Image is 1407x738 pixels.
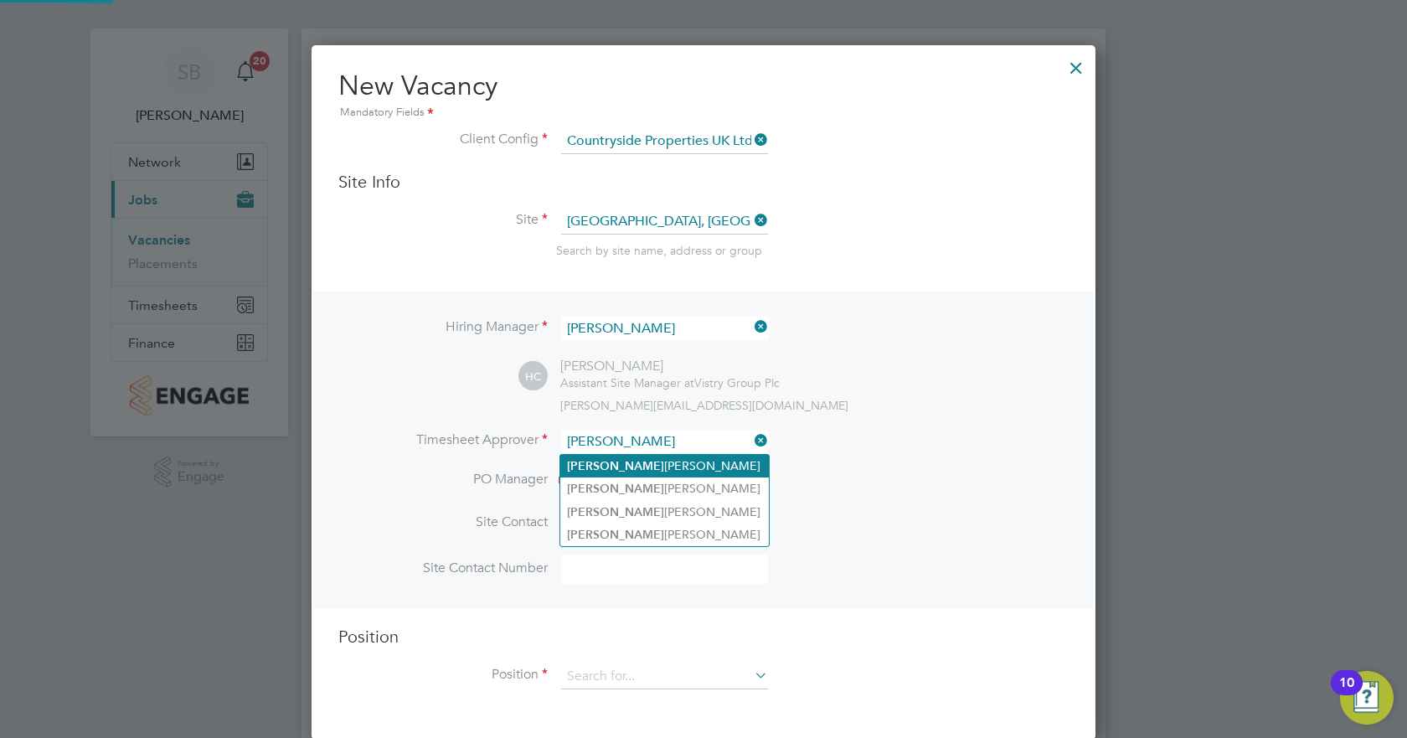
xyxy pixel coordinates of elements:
label: Site Contact Number [338,560,548,577]
input: Search for... [561,430,768,454]
label: Site Contact [338,514,548,531]
h3: Position [338,626,1069,648]
label: Site [338,211,548,229]
li: [PERSON_NAME] [560,477,769,500]
input: Search for... [561,129,768,154]
div: Vistry Group Plc [560,375,780,390]
li: [PERSON_NAME] [560,524,769,546]
b: [PERSON_NAME] [567,505,664,519]
b: [PERSON_NAME] [567,482,664,496]
label: Position [338,666,548,684]
input: Search for... [561,209,768,235]
input: Search for... [561,317,768,341]
span: Search by site name, address or group [556,243,762,258]
h3: Site Info [338,171,1069,193]
h2: New Vacancy [338,69,1069,122]
input: Search for... [561,664,768,689]
span: Assistant Site Manager at [560,375,694,390]
span: HC [518,362,548,391]
li: [PERSON_NAME] [560,501,769,524]
button: Open Resource Center, 10 new notifications [1340,671,1394,725]
div: 10 [1339,683,1354,704]
span: n/a [558,471,577,488]
div: Mandatory Fields [338,104,1069,122]
span: [PERSON_NAME][EMAIL_ADDRESS][DOMAIN_NAME] [560,398,848,413]
div: [PERSON_NAME] [560,358,780,375]
label: PO Manager [338,471,548,488]
b: [PERSON_NAME] [567,459,664,473]
label: Hiring Manager [338,318,548,336]
label: Client Config [338,131,548,148]
li: [PERSON_NAME] [560,455,769,477]
b: [PERSON_NAME] [567,528,664,542]
label: Timesheet Approver [338,431,548,449]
